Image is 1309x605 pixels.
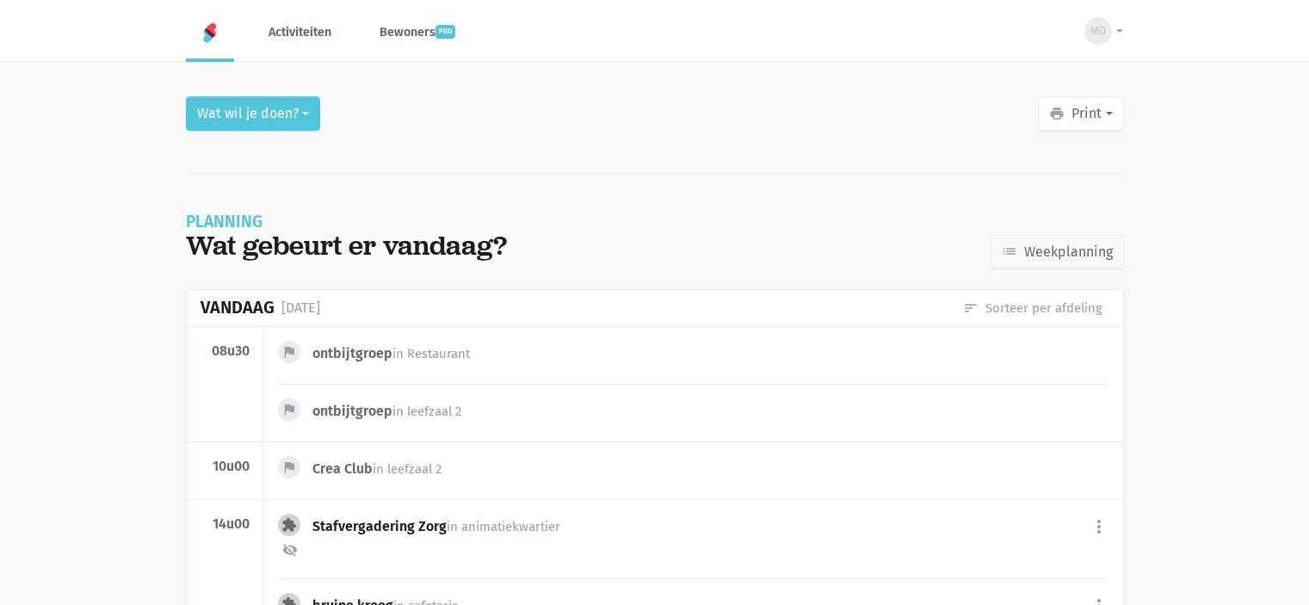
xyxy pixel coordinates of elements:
div: 14u00 [201,515,250,533]
i: flag [281,344,297,360]
div: Stafvergadering Zorg [312,517,574,536]
span: in animatiekwartier [447,519,560,534]
div: ontbijtgroep [312,344,484,363]
i: visibility_off [282,542,298,558]
i: print [1049,106,1065,121]
button: Print [1038,96,1123,131]
div: 08u30 [201,343,250,360]
div: Crea Club [312,460,455,478]
i: sort [963,300,979,316]
button: Wat wil je doen? [186,96,320,131]
div: [DATE] [281,297,320,319]
i: flag [281,460,297,475]
a: Bewonerspro [366,3,469,61]
div: ontbijtgroep [312,402,475,421]
i: flag [281,402,297,417]
span: pro [435,25,455,39]
div: Wat gebeurt er vandaag? [186,230,507,262]
i: extension [281,517,297,533]
div: Planning [186,214,507,230]
button: MD [1073,11,1123,51]
span: in leefzaal 2 [392,404,461,419]
a: Weekplanning [991,235,1124,269]
img: Home [200,22,220,43]
a: Activiteiten [255,3,345,61]
a: Sorteer per afdeling [963,299,1102,318]
div: 10u00 [201,458,250,475]
span: in Restaurant [392,346,470,361]
span: MD [1090,22,1106,40]
div: Vandaag [201,298,275,318]
span: in leefzaal 2 [373,461,441,477]
i: list [1002,244,1017,259]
